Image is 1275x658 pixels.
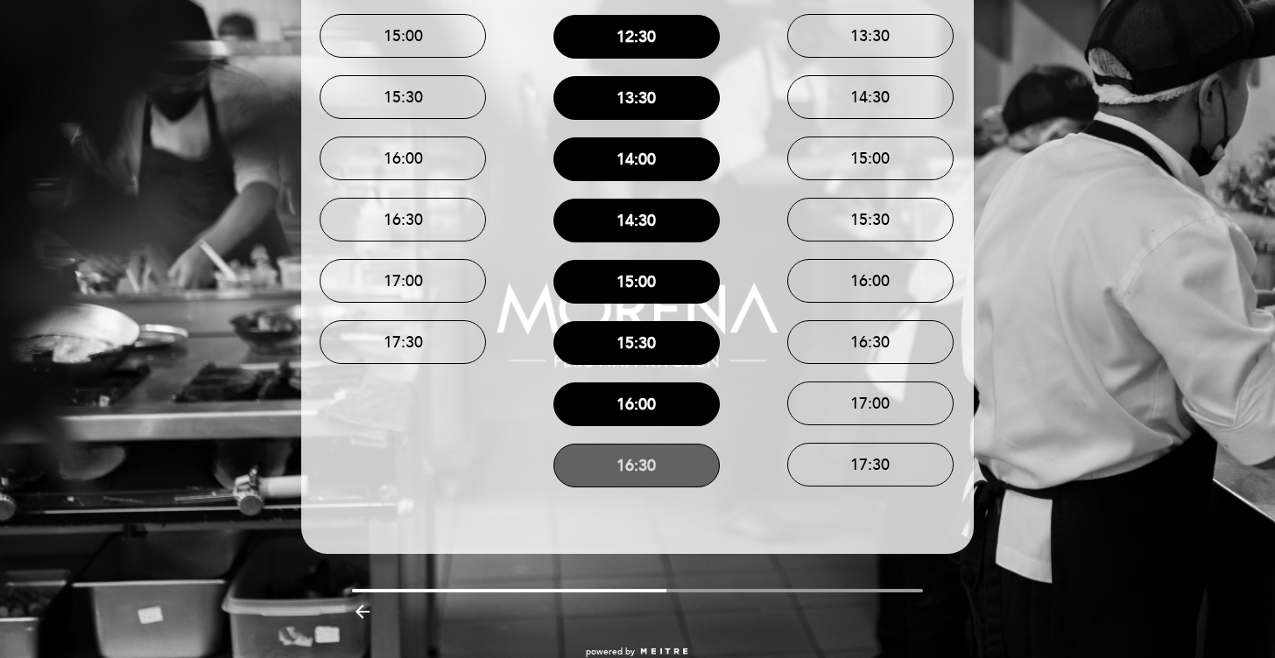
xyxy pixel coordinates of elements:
button: 16:00 [553,382,720,426]
button: 15:00 [320,14,486,58]
button: 15:00 [787,136,954,180]
button: 17:00 [787,381,954,425]
button: 14:30 [553,199,720,242]
button: 16:00 [787,259,954,303]
button: 16:30 [553,444,720,487]
button: 16:30 [320,198,486,241]
a: powered by [586,646,689,658]
button: 15:30 [320,75,486,119]
button: 12:30 [553,15,720,59]
button: 13:30 [787,14,954,58]
button: 13:30 [553,76,720,120]
img: MEITRE [639,647,689,656]
button: 15:00 [553,260,720,304]
button: 15:30 [553,321,720,365]
i: arrow_backward [352,601,373,622]
button: 17:00 [320,259,486,303]
button: 15:30 [787,198,954,241]
button: 16:30 [787,320,954,364]
span: powered by [586,646,635,658]
button: 16:00 [320,136,486,180]
button: 17:30 [787,443,954,486]
button: 17:30 [320,320,486,364]
button: 14:00 [553,137,720,181]
button: 14:30 [787,75,954,119]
